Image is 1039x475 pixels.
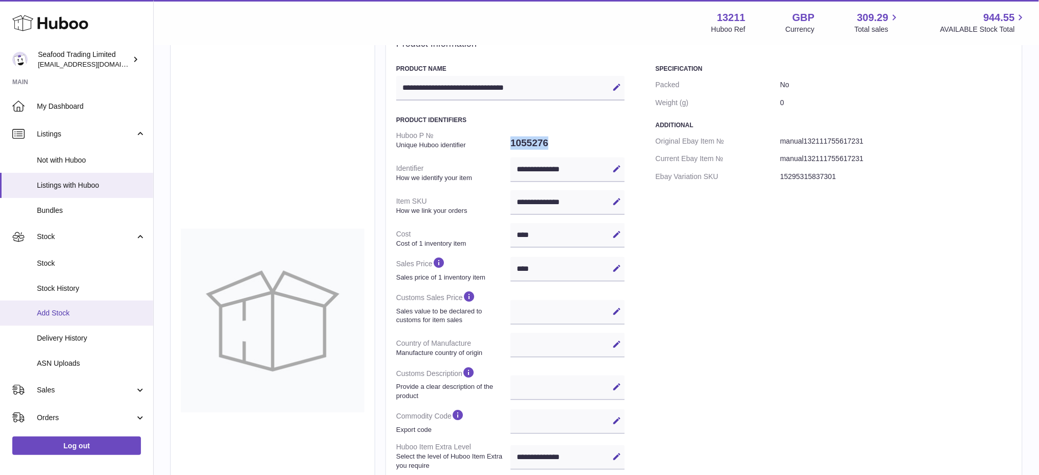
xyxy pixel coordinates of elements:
[396,286,511,328] dt: Customs Sales Price
[37,284,146,293] span: Stock History
[12,52,28,67] img: internalAdmin-13211@internal.huboo.com
[396,425,508,434] strong: Export code
[396,404,511,438] dt: Commodity Code
[656,150,780,168] dt: Current Ebay Item №
[780,132,1012,150] dd: manual132111755617231
[396,362,511,404] dt: Customs Description
[396,252,511,286] dt: Sales Price
[656,94,780,112] dt: Weight (g)
[37,259,146,268] span: Stock
[37,385,135,395] span: Sales
[854,11,900,34] a: 309.29 Total sales
[717,11,746,25] strong: 13211
[396,438,511,474] dt: Huboo Item Extra Level
[37,413,135,423] span: Orders
[396,206,508,215] strong: How we link your orders
[37,232,135,242] span: Stock
[940,11,1027,34] a: 944.55 AVAILABLE Stock Total
[37,308,146,318] span: Add Stock
[396,127,511,153] dt: Huboo P №
[656,76,780,94] dt: Packed
[396,225,511,252] dt: Cost
[38,60,151,68] span: [EMAIL_ADDRESS][DOMAIN_NAME]
[396,452,508,470] strong: Select the level of Huboo Item Extra you require
[854,25,900,34] span: Total sales
[37,102,146,111] span: My Dashboard
[37,333,146,343] span: Delivery History
[984,11,1015,25] span: 944.55
[511,132,625,154] dd: 1055276
[37,155,146,165] span: Not with Huboo
[181,229,364,412] img: no-photo-large.jpg
[656,132,780,150] dt: Original Ebay Item №
[780,168,1012,186] dd: 15295315837301
[792,11,814,25] strong: GBP
[396,141,508,150] strong: Unique Huboo identifier
[780,94,1012,112] dd: 0
[37,206,146,215] span: Bundles
[711,25,746,34] div: Huboo Ref
[940,25,1027,34] span: AVAILABLE Stock Total
[857,11,888,25] span: 309.29
[786,25,815,34] div: Currency
[37,129,135,139] span: Listings
[396,307,508,325] strong: Sales value to be declared to customs for item sales
[396,348,508,358] strong: Manufacture country of origin
[396,334,511,361] dt: Country of Manufacture
[396,382,508,400] strong: Provide a clear description of the product
[656,121,1012,129] h3: Additional
[396,65,625,73] h3: Product Name
[396,192,511,219] dt: Item SKU
[780,150,1012,168] dd: manual132111755617231
[780,76,1012,94] dd: No
[396,160,511,186] dt: Identifier
[396,116,625,124] h3: Product Identifiers
[37,181,146,190] span: Listings with Huboo
[656,168,780,186] dt: Ebay Variation SKU
[396,273,508,282] strong: Sales price of 1 inventory item
[656,65,1012,73] h3: Specification
[38,50,130,69] div: Seafood Trading Limited
[396,239,508,248] strong: Cost of 1 inventory item
[12,437,141,455] a: Log out
[396,173,508,183] strong: How we identify your item
[37,359,146,368] span: ASN Uploads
